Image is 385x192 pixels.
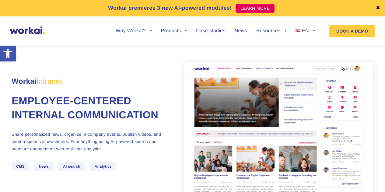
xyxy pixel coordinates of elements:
[34,162,54,171] span: News
[235,29,247,33] a: News
[12,94,170,122] h1: Employee-centered internal communication
[12,131,170,152] p: Share personalized news, organize in-company events, publish videos, and send responsive newslett...
[196,29,225,33] a: Case studies
[256,29,286,33] a: Resources
[12,71,62,85] span: Workai
[302,28,309,33] span: EN
[116,29,152,33] a: Why Workai?
[12,162,29,171] span: CMS
[236,4,275,13] a: LEARN MORE
[58,162,85,171] span: AI search
[329,25,375,37] a: BOOK A DEMO
[37,77,62,86] em: Intranet
[161,29,187,33] a: Products
[90,162,116,171] span: Analytics
[376,6,380,11] a: ✖
[108,4,232,12] p: Workai premieres 3 new AI-powered modules!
